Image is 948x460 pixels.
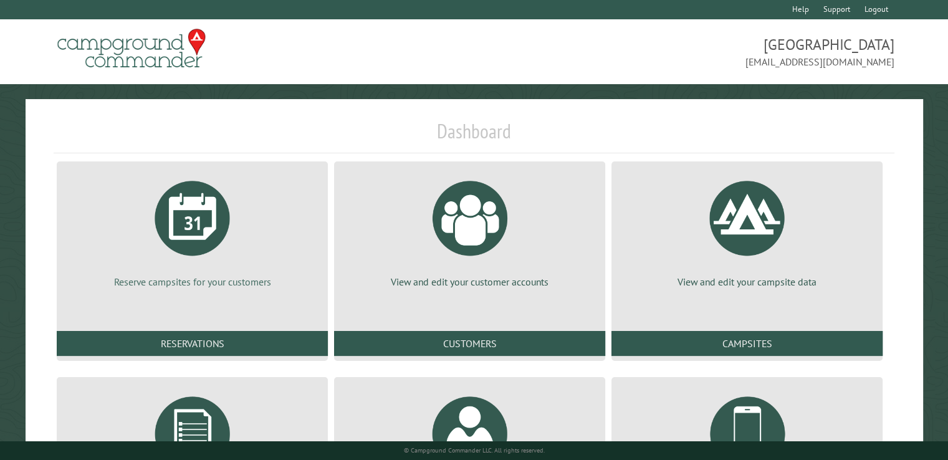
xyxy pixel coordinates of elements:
[611,331,883,356] a: Campsites
[334,331,605,356] a: Customers
[72,171,313,289] a: Reserve campsites for your customers
[54,24,209,73] img: Campground Commander
[349,275,590,289] p: View and edit your customer accounts
[626,275,868,289] p: View and edit your campsite data
[474,34,894,69] span: [GEOGRAPHIC_DATA] [EMAIL_ADDRESS][DOMAIN_NAME]
[404,446,545,454] small: © Campground Commander LLC. All rights reserved.
[349,171,590,289] a: View and edit your customer accounts
[54,119,894,153] h1: Dashboard
[72,275,313,289] p: Reserve campsites for your customers
[626,171,868,289] a: View and edit your campsite data
[57,331,328,356] a: Reservations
